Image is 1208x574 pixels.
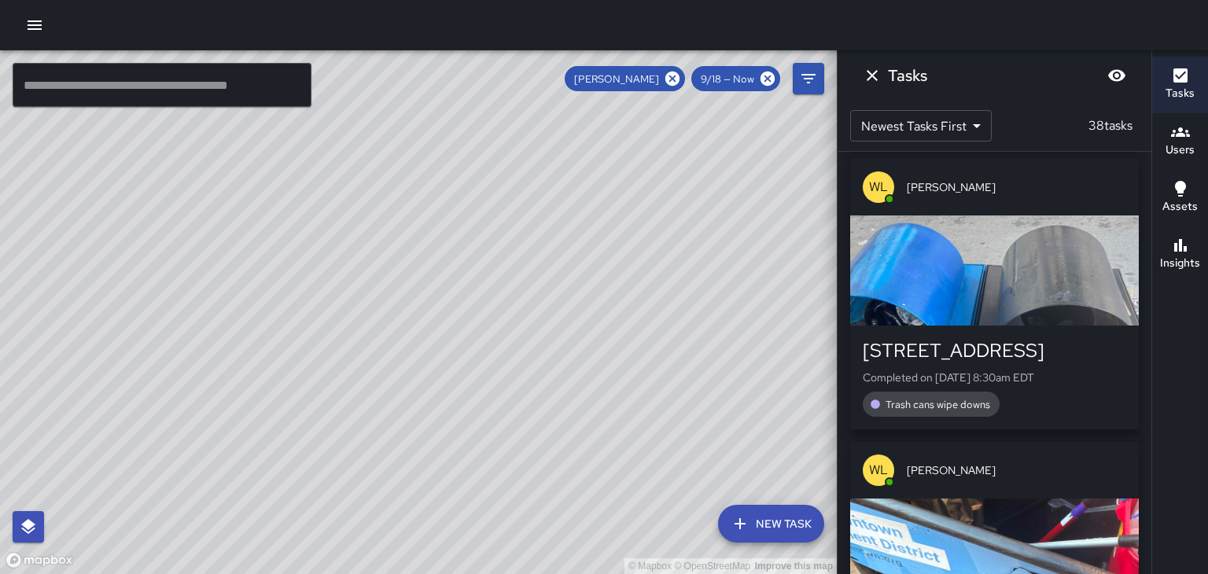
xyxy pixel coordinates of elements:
div: 9/18 — Now [691,66,780,91]
p: WL [869,178,888,197]
button: Dismiss [856,60,888,91]
p: 38 tasks [1082,116,1139,135]
p: WL [869,461,888,480]
button: WL[PERSON_NAME][STREET_ADDRESS]Completed on [DATE] 8:30am EDTTrash cans wipe downs [850,159,1139,429]
h6: Insights [1160,255,1200,272]
span: [PERSON_NAME] [565,72,668,86]
span: [PERSON_NAME] [907,179,1126,195]
button: Filters [793,63,824,94]
div: [PERSON_NAME] [565,66,685,91]
button: Blur [1101,60,1132,91]
h6: Tasks [1166,85,1195,102]
button: Users [1152,113,1208,170]
h6: Users [1166,142,1195,159]
button: Assets [1152,170,1208,226]
button: New Task [718,505,824,543]
span: [PERSON_NAME] [907,462,1126,478]
div: [STREET_ADDRESS] [863,338,1126,363]
button: Insights [1152,226,1208,283]
p: Completed on [DATE] 8:30am EDT [863,370,1126,385]
button: Tasks [1152,57,1208,113]
div: Newest Tasks First [850,110,992,142]
h6: Tasks [888,63,927,88]
h6: Assets [1162,198,1198,215]
span: Trash cans wipe downs [876,398,1000,411]
span: 9/18 — Now [691,72,764,86]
